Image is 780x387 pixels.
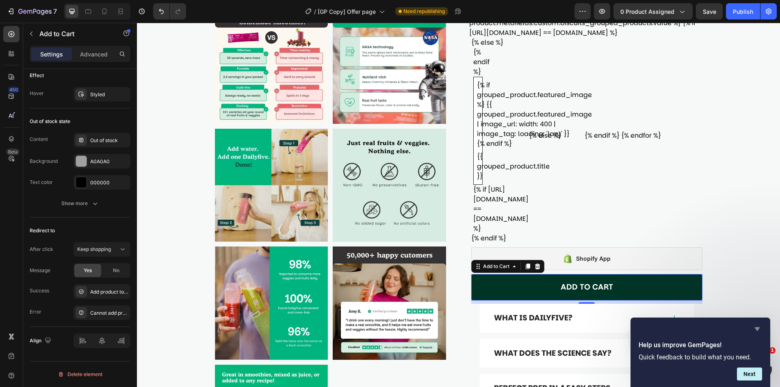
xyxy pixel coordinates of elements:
span: Need republishing [403,8,445,15]
div: Background [30,158,58,165]
div: Beta [6,149,19,155]
div: After click [30,246,53,253]
div: A0A0A0 [90,158,128,165]
p: What Does the Science Say? [357,326,474,336]
div: Success [30,287,49,294]
div: 000000 [90,179,128,186]
div: Help us improve GemPages! [639,324,762,381]
p: Settings [40,50,63,58]
button: Save [696,3,723,19]
span: / [314,7,316,16]
div: Styled [90,91,128,98]
div: Delete element [58,370,102,379]
div: Effect [30,72,44,79]
iframe: To enrich screen reader interactions, please activate Accessibility in Grammarly extension settings [137,23,780,387]
a: {% endif %}{% if [URL][DOMAIN_NAME] == [DOMAIN_NAME] %} [334,25,348,211]
div: Shopify App [439,231,474,241]
div: Hover [30,90,44,97]
div: Add to Cart [344,240,374,247]
div: Message [30,267,50,274]
span: No [113,267,119,274]
button: Add to cart [334,251,565,278]
div: Error [30,308,41,316]
p: Quick feedback to build what you need. [639,353,762,361]
span: Save [703,8,716,15]
p: Add to Cart [39,29,108,39]
div: Content [30,136,48,143]
div: Add product to cart successfully [90,288,128,296]
div: Align [30,335,53,346]
p: Advanced [80,50,108,58]
button: Publish [726,3,760,19]
p: 7 [53,6,57,16]
span: Yes [84,267,92,274]
span: [GP Copy] Offer page [318,7,376,16]
button: Hide survey [752,324,762,334]
div: Out of stock state [30,118,70,125]
div: Cannot add product to cart [90,309,128,317]
div: Add to cart [424,259,476,270]
span: Keep shopping [77,246,111,252]
button: 0 product assigned [613,3,693,19]
div: {% else %} [332,15,390,211]
h2: Help us improve GemPages! [639,340,762,350]
button: Keep shopping [74,242,130,257]
iframe: Intercom notifications message [617,308,780,365]
div: {% if grouped_product.featured_image %} {{ grouped_product.featured_image | image_url: width: 400... [340,58,442,126]
span: 0 product assigned [620,7,674,16]
div: Undo/Redo [153,3,186,19]
div: Publish [733,7,753,16]
a: {% else %} [390,108,448,118]
button: 7 [3,3,61,19]
button: Delete element [30,368,130,381]
button: Next question [737,368,762,381]
div: Redirect to [30,227,55,234]
p: What is Dailyfive? [357,290,435,301]
div: Show more [61,199,99,208]
span: {{ grouped_product.title }} [340,129,413,158]
div: Text color [30,179,53,186]
button: Show more [30,196,130,211]
span: 1 [769,347,776,354]
div: 450 [8,86,19,93]
div: Out of stock [90,137,128,144]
